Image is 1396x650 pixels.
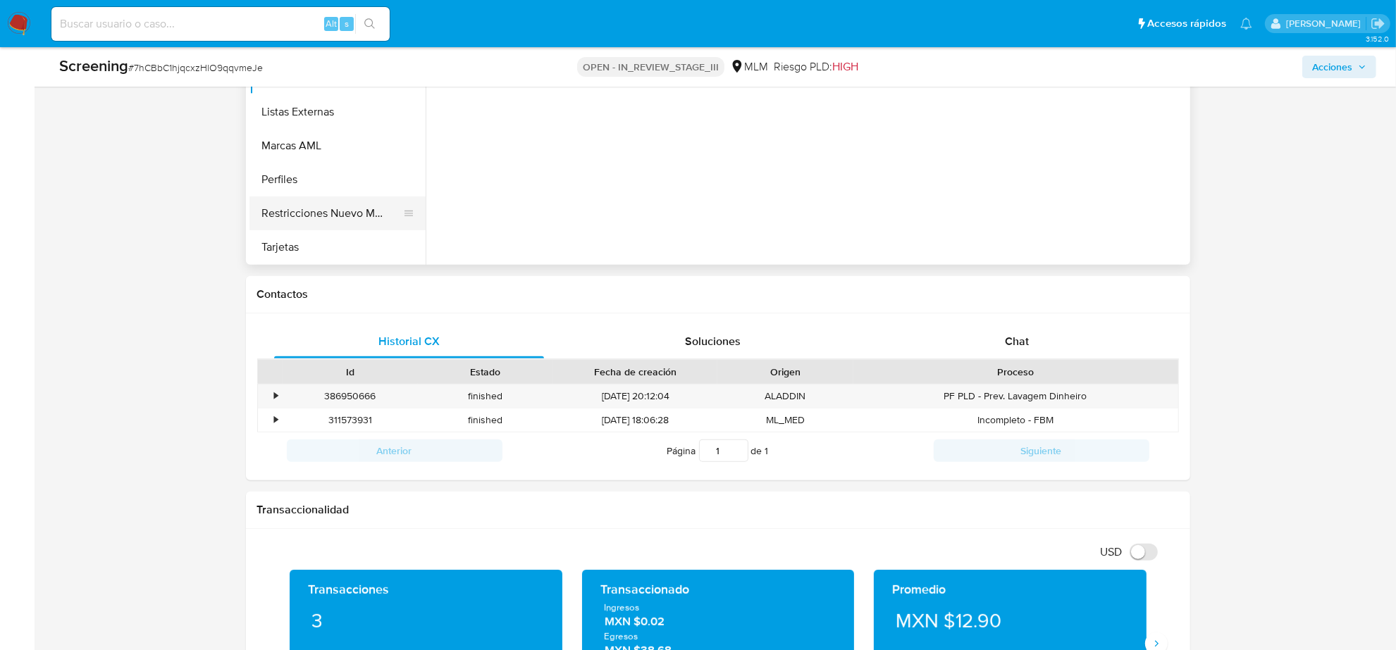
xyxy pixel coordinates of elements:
[418,385,553,408] div: finished
[51,15,390,33] input: Buscar usuario o caso...
[257,287,1179,301] h1: Contactos
[863,365,1168,379] div: Proceso
[249,163,426,196] button: Perfiles
[418,408,553,432] div: finished
[257,503,1179,517] h1: Transaccionalidad
[727,365,843,379] div: Origen
[292,365,408,379] div: Id
[249,95,426,129] button: Listas Externas
[774,59,858,75] span: Riesgo PLD:
[685,333,741,349] span: Soluciones
[128,61,263,75] span: # 7hCBbC1hjqcxzHlO9qqvmeJe
[287,439,502,462] button: Anterior
[1371,16,1385,31] a: Salir
[378,333,440,349] span: Historial CX
[428,365,543,379] div: Estado
[553,408,717,432] div: [DATE] 18:06:28
[1312,56,1352,78] span: Acciones
[283,408,418,432] div: 311573931
[934,439,1149,462] button: Siguiente
[667,439,769,462] span: Página de
[563,365,708,379] div: Fecha de creación
[249,129,426,163] button: Marcas AML
[1302,56,1376,78] button: Acciones
[1366,33,1389,44] span: 3.152.0
[765,444,769,458] span: 1
[345,17,349,30] span: s
[577,57,724,77] p: OPEN - IN_REVIEW_STAGE_III
[292,389,408,403] div: 386950666
[59,54,128,77] b: Screening
[326,17,337,30] span: Alt
[832,58,858,75] span: HIGH
[249,196,414,230] button: Restricciones Nuevo Mundo
[1147,16,1226,31] span: Accesos rápidos
[1006,333,1030,349] span: Chat
[1240,18,1252,30] a: Notificaciones
[553,385,717,408] div: [DATE] 20:12:04
[355,14,384,34] button: search-icon
[275,413,278,427] div: •
[275,389,278,403] div: •
[717,408,853,432] div: ML_MED
[730,59,768,75] div: MLM
[853,408,1178,432] div: Incompleto - FBM
[1286,17,1366,30] p: cesar.gonzalez@mercadolibre.com.mx
[853,385,1178,408] div: PF PLD - Prev. Lavagem Dinheiro
[717,385,853,408] div: ALADDIN
[249,230,426,264] button: Tarjetas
